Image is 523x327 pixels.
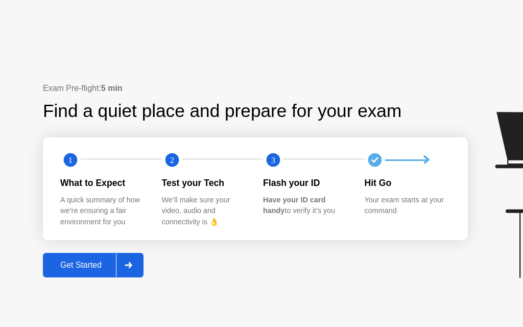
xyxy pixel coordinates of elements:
div: Exam Pre-flight: [43,82,468,95]
button: Get Started [43,253,144,277]
div: Get Started [46,261,116,270]
div: Hit Go [365,176,450,190]
div: A quick summary of how we’re ensuring a fair environment for you [60,195,146,228]
div: We’ll make sure your video, audio and connectivity is 👌 [162,195,247,228]
div: Flash your ID [263,176,348,190]
div: What to Expect [60,176,146,190]
div: Your exam starts at your command [365,195,450,217]
div: Find a quiet place and prepare for your exam [43,98,403,125]
div: Test your Tech [162,176,247,190]
text: 2 [170,155,174,165]
div: to verify it’s you [263,195,348,217]
text: 1 [68,155,73,165]
text: 3 [271,155,275,165]
b: 5 min [101,84,123,92]
b: Have your ID card handy [263,196,325,215]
